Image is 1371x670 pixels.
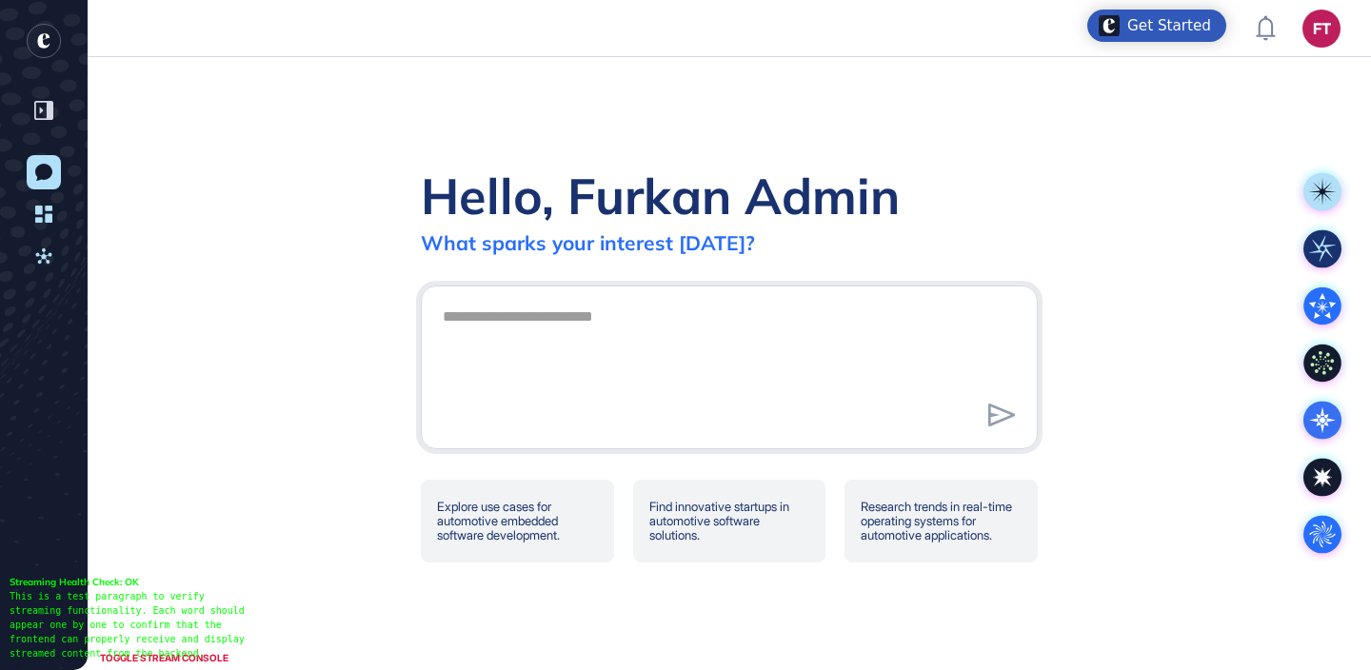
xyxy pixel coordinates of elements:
button: FT [1302,10,1341,48]
div: entrapeer-logo [27,24,61,58]
div: Hello, Furkan Admin [421,165,900,227]
div: Research trends in real-time operating systems for automotive applications. [844,480,1038,562]
div: TOGGLE STREAM CONSOLE [95,646,233,670]
div: Open Get Started checklist [1087,10,1226,42]
div: Explore use cases for automotive embedded software development. [421,480,614,562]
div: Find innovative startups in automotive software solutions. [633,480,826,562]
img: launcher-image-alternative-text [1099,15,1120,36]
div: Get Started [1127,16,1211,35]
div: What sparks your interest [DATE]? [421,230,755,255]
